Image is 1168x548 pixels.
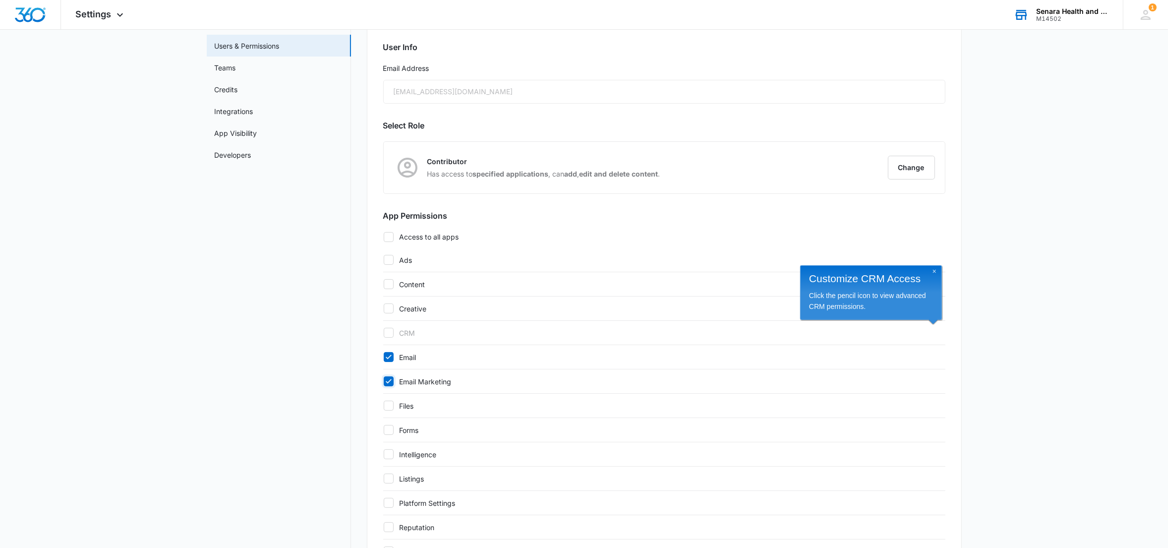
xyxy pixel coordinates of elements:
[383,352,926,363] label: Email
[565,170,578,178] strong: add
[383,522,926,533] label: Reputation
[383,401,926,411] label: Files
[383,304,926,314] label: Creative
[215,106,253,117] a: Integrations
[427,156,660,167] p: Contributor
[1149,3,1157,11] span: 1
[10,7,134,19] h3: Customize CRM Access
[383,425,926,435] label: Forms
[383,210,945,222] h2: App Permissions
[215,62,236,73] a: Teams
[383,449,926,460] label: Intelligence
[383,232,945,242] label: Access to all apps
[10,25,134,47] p: Click the pencil icon to view advanced CRM permissions.
[580,170,658,178] strong: edit and delete content
[134,0,138,11] div: Close tooltip
[383,63,945,74] label: Email Address
[473,170,549,178] strong: specified applications
[383,41,945,53] h2: User Info
[383,376,926,387] label: Email Marketing
[383,328,926,338] label: CRM
[215,150,251,160] a: Developers
[134,2,138,10] a: ×
[215,84,238,95] a: Credits
[1149,3,1157,11] div: notifications count
[383,474,926,484] label: Listings
[383,279,926,290] label: Content
[1036,7,1109,15] div: account name
[76,9,112,19] span: Settings
[383,120,945,131] h2: Select Role
[383,498,926,508] label: Platform Settings
[1036,15,1109,22] div: account id
[427,169,660,179] p: Has access to , can , .
[888,156,935,180] button: Change
[215,128,257,138] a: App Visibility
[383,255,926,265] label: Ads
[215,41,280,51] a: Users & Permissions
